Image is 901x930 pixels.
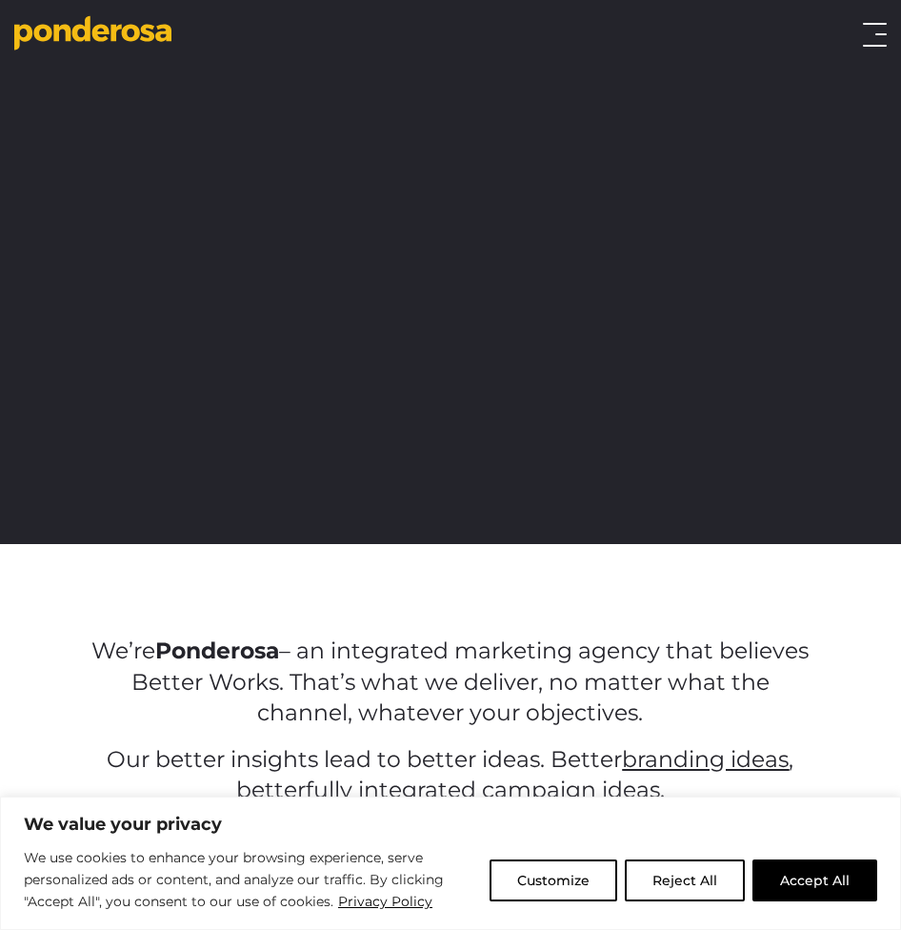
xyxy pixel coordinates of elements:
[625,859,745,901] button: Reject All
[90,744,811,838] p: Our better insights lead to better ideas. Better , better , better , , .
[490,859,617,901] button: Customize
[90,636,811,729] p: We’re – an integrated marketing agency that believes Better Works. That’s what we deliver, no mat...
[863,23,887,47] button: Toggle menu
[306,776,660,803] a: fully integrated campaign ideas
[622,745,789,773] a: branding ideas
[155,637,279,664] strong: Ponderosa
[14,15,211,53] a: Go to homepage
[24,847,475,913] p: We use cookies to enhance your browsing experience, serve personalized ads or content, and analyz...
[752,859,877,901] button: Accept All
[337,890,433,913] a: Privacy Policy
[24,813,877,836] p: We value your privacy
